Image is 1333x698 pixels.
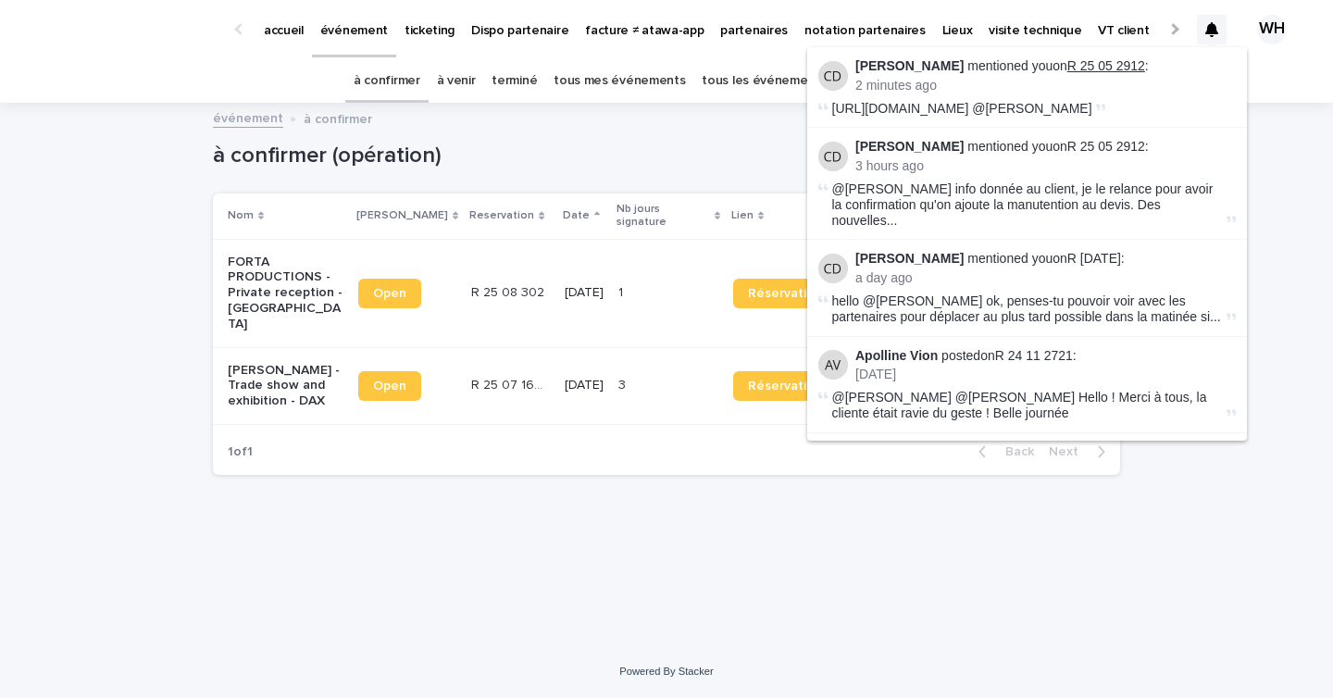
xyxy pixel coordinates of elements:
p: 1 of 1 [213,430,268,475]
span: @[PERSON_NAME] @[PERSON_NAME] Hello ! Merci à tous, la cliente était ravie du geste ! Belle journée [832,390,1207,420]
p: [PERSON_NAME] [356,206,448,226]
span: [URL][DOMAIN_NAME] @[PERSON_NAME] [832,101,1092,116]
span: Next [1049,445,1090,458]
p: posted on : [855,348,1236,364]
p: [DATE] [565,285,604,301]
strong: Apolline Vion [855,348,938,363]
a: Réservation [733,279,837,308]
a: tous les événements ATAWA [702,59,869,103]
a: événement [213,106,283,128]
p: R 25 07 1608 [471,374,554,393]
a: Open [358,371,421,401]
strong: [PERSON_NAME] [855,251,964,266]
h1: à confirmer (opération) [213,143,828,169]
img: Céline Dislaire [818,61,848,91]
p: mentioned you on : [855,58,1236,74]
p: mentioned you on : [855,139,1236,155]
p: [DATE] [855,367,1236,382]
p: Nom [228,206,254,226]
p: a day ago [855,270,1236,286]
a: Powered By Stacker [619,666,713,677]
p: 2 minutes ago [855,78,1236,93]
tr: [PERSON_NAME] - Trade show and exhibition - DAXOpenR 25 07 1608R 25 07 1608 [DATE]33 RéservationA... [213,347,1120,424]
p: 1 [618,281,627,301]
span: Réservation [748,287,822,300]
span: Back [994,445,1034,458]
img: Apolline Vion [818,350,848,380]
strong: [PERSON_NAME] [855,58,964,73]
a: Réservation [733,371,837,401]
a: terminé [492,59,537,103]
p: à confirmer [304,107,372,128]
p: 3 [618,374,629,393]
span: Open [373,287,406,300]
p: Nb jours signature [617,199,710,233]
p: FORTA PRODUCTIONS - Private reception - [GEOGRAPHIC_DATA] [228,255,343,332]
p: 3 hours ago [855,158,1236,174]
p: [PERSON_NAME] - Trade show and exhibition - DAX [228,363,343,409]
a: R 24 11 2721 [995,348,1073,363]
span: Open [373,380,406,393]
div: WH [1257,15,1287,44]
p: [DATE] [565,378,604,393]
img: Ls34BcGeRexTGTNfXpUC [37,11,217,48]
p: Date [563,206,590,226]
a: R 25 05 2912 [1067,58,1145,73]
span: @[PERSON_NAME] info donnée au client, je le relance pour avoir la confirmation qu'on ajoute la ma... [832,181,1223,228]
button: Next [1041,443,1120,460]
tr: FORTA PRODUCTIONS - Private reception - [GEOGRAPHIC_DATA]OpenR 25 08 302R 25 08 302 [DATE]11 Rése... [213,239,1120,347]
a: R [DATE] [1067,251,1121,266]
a: R 25 05 2912 [1067,139,1145,154]
a: tous mes événements [554,59,685,103]
img: Céline Dislaire [818,142,848,171]
img: Céline Dislaire [818,254,848,283]
button: Back [964,443,1041,460]
p: Reservation [469,206,534,226]
span: Réservation [748,380,822,393]
p: R 25 08 302 [471,281,548,301]
p: Lien [731,206,754,226]
span: hello @[PERSON_NAME] ok, penses-tu pouvoir voir avec les partenaires pour déplacer au plus tard p... [832,293,1223,325]
a: à confirmer [354,59,420,103]
a: Open [358,279,421,308]
p: mentioned you on : [855,251,1236,267]
a: à venir [437,59,476,103]
strong: [PERSON_NAME] [855,139,964,154]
